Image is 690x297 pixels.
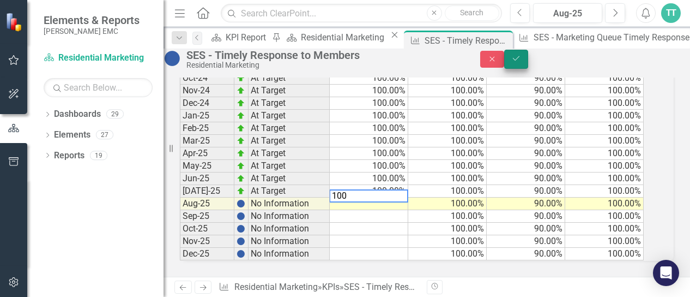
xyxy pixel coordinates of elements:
td: 90.00% [487,147,565,160]
img: BgCOk07PiH71IgAAAABJRU5ErkJggg== [237,250,245,258]
td: Sep-25 [180,210,234,223]
img: zOikAAAAAElFTkSuQmCC [237,99,245,108]
td: 100.00% [330,147,408,160]
img: zOikAAAAAElFTkSuQmCC [237,86,245,95]
img: zOikAAAAAElFTkSuQmCC [237,136,245,145]
td: Jun-25 [180,173,234,185]
td: 100.00% [330,185,408,198]
td: Nov-24 [180,85,234,97]
input: Search Below... [44,78,153,97]
td: 100.00% [565,185,644,198]
td: 100.00% [330,173,408,185]
td: 100.00% [408,235,487,248]
td: 90.00% [487,135,565,147]
td: 100.00% [408,198,487,210]
td: No Information [249,248,330,260]
td: 100.00% [330,122,408,135]
td: No Information [249,223,330,235]
td: 100.00% [408,122,487,135]
img: ClearPoint Strategy [5,13,25,32]
img: zOikAAAAAElFTkSuQmCC [237,162,245,170]
small: [PERSON_NAME] EMC [44,27,140,35]
td: 90.00% [487,210,565,223]
a: Residential Marketing [44,52,153,64]
td: 100.00% [565,97,644,110]
td: At Target [249,185,330,198]
td: 100.00% [408,173,487,185]
div: SES - Timely Response to Members [425,34,510,47]
a: Residential Marketing [234,282,318,292]
td: 90.00% [487,235,565,248]
img: BgCOk07PiH71IgAAAABJRU5ErkJggg== [237,212,245,221]
td: Nov-25 [180,235,234,248]
img: zOikAAAAAElFTkSuQmCC [237,74,245,82]
img: zOikAAAAAElFTkSuQmCC [237,111,245,120]
td: At Target [249,173,330,185]
td: 100.00% [565,210,644,223]
span: Elements & Reports [44,14,140,27]
td: 100.00% [408,110,487,122]
div: SES - Timely Response to Members [344,282,480,292]
td: Dec-25 [180,248,234,260]
div: KPI Report [226,31,269,44]
td: 100.00% [330,110,408,122]
td: 100.00% [408,160,487,173]
td: 90.00% [487,185,565,198]
td: 90.00% [487,85,565,97]
td: 100.00% [565,173,644,185]
td: 90.00% [487,110,565,122]
td: No Information [249,235,330,248]
div: 27 [96,130,113,140]
td: 100.00% [565,72,644,85]
td: No Information [249,210,330,223]
img: BgCOk07PiH71IgAAAABJRU5ErkJggg== [237,199,245,208]
td: At Target [249,147,330,160]
td: Jan-25 [180,110,234,122]
button: TT [661,3,681,23]
td: 100.00% [408,135,487,147]
img: zOikAAAAAElFTkSuQmCC [237,124,245,133]
td: 90.00% [487,122,565,135]
td: 90.00% [487,72,565,85]
button: Aug-25 [533,3,602,23]
td: 100.00% [330,160,408,173]
td: 90.00% [487,198,565,210]
a: KPIs [322,282,340,292]
td: No Information [249,198,330,210]
td: At Target [249,110,330,122]
img: BgCOk07PiH71IgAAAABJRU5ErkJggg== [237,224,245,233]
td: Oct-24 [180,72,234,85]
td: 100.00% [565,147,644,160]
a: Residential Marketing [283,31,388,44]
td: 100.00% [408,97,487,110]
td: 100.00% [408,210,487,223]
td: At Target [249,97,330,110]
td: 90.00% [487,248,565,260]
div: SES - Timely Response to Members [186,49,458,61]
span: Search [460,8,483,17]
td: 90.00% [487,173,565,185]
img: No Information [164,50,181,67]
div: » » [219,281,419,294]
td: Apr-25 [180,147,234,160]
a: Elements [54,129,90,141]
td: 100.00% [330,135,408,147]
td: 100.00% [408,223,487,235]
td: At Target [249,85,330,97]
td: Mar-25 [180,135,234,147]
td: 100.00% [565,110,644,122]
td: 100.00% [408,85,487,97]
td: At Target [249,135,330,147]
td: 90.00% [487,160,565,173]
td: 100.00% [565,85,644,97]
td: May-25 [180,160,234,173]
img: zOikAAAAAElFTkSuQmCC [237,187,245,195]
td: Aug-25 [180,198,234,210]
td: 100.00% [565,235,644,248]
td: 100.00% [330,97,408,110]
input: Search ClearPoint... [221,4,501,23]
td: At Target [249,72,330,85]
td: At Target [249,122,330,135]
td: 90.00% [487,223,565,235]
